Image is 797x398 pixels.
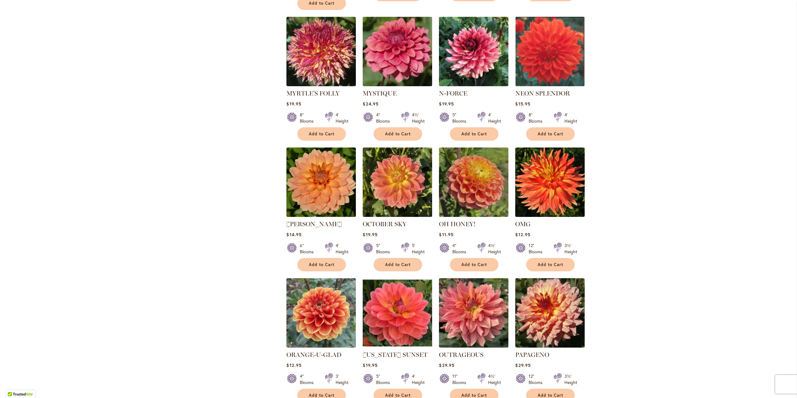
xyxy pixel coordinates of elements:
[538,131,563,137] span: Add to Cart
[452,373,470,386] div: 11" Blooms
[439,220,475,228] a: OH HONEY!
[526,258,575,271] button: Add to Cart
[439,212,508,218] a: Oh Honey!
[286,351,342,358] a: ORANGE-U-GLAD
[488,373,501,386] div: 4½' Height
[529,112,546,124] div: 8" Blooms
[376,373,394,386] div: 5" Blooms
[515,101,530,107] span: $15.95
[363,147,432,217] img: October Sky
[309,393,334,398] span: Add to Cart
[439,343,508,349] a: OUTRAGEOUS
[297,127,346,141] button: Add to Cart
[515,278,585,348] img: Papageno
[385,262,411,267] span: Add to Cart
[564,112,577,124] div: 4' Height
[363,212,432,218] a: October Sky
[336,112,348,124] div: 4' Height
[300,242,317,255] div: 6" Blooms
[286,362,301,368] span: $12.95
[439,232,453,237] span: $11.95
[286,343,356,349] a: Orange-U-Glad
[538,393,563,398] span: Add to Cart
[286,212,356,218] a: Nicholas
[376,242,394,255] div: 5" Blooms
[412,242,425,255] div: 5' Height
[515,232,530,237] span: $12.95
[286,82,356,87] a: MYRTLE'S FOLLY
[452,112,470,124] div: 5" Blooms
[450,258,498,271] button: Add to Cart
[363,101,378,107] span: $24.95
[363,362,377,368] span: $19.95
[529,242,546,255] div: 12" Blooms
[439,90,467,97] a: N-FORCE
[286,232,301,237] span: $14.95
[439,362,454,368] span: $29.95
[515,147,585,217] img: Omg
[564,242,577,255] div: 3½' Height
[538,262,563,267] span: Add to Cart
[439,82,508,87] a: N-FORCE
[412,373,425,386] div: 4' Height
[526,127,575,141] button: Add to Cart
[363,343,432,349] a: OREGON SUNSET
[515,17,585,86] img: Neon Splendor
[376,112,394,124] div: 4" Blooms
[412,112,425,124] div: 4½' Height
[488,112,501,124] div: 4' Height
[286,90,340,97] a: MYRTLE'S FOLLY
[300,112,317,124] div: 8" Blooms
[374,127,422,141] button: Add to Cart
[385,393,411,398] span: Add to Cart
[309,1,334,6] span: Add to Cart
[363,82,432,87] a: MYSTIQUE
[515,220,531,228] a: OMG
[439,147,508,217] img: Oh Honey!
[385,131,411,137] span: Add to Cart
[564,373,577,386] div: 3½' Height
[363,17,432,86] img: MYSTIQUE
[336,373,348,386] div: 3' Height
[363,278,432,348] img: OREGON SUNSET
[300,373,317,386] div: 4" Blooms
[515,343,585,349] a: Papageno
[5,376,22,393] iframe: Launch Accessibility Center
[439,278,508,348] img: OUTRAGEOUS
[515,362,531,368] span: $29.95
[297,258,346,271] button: Add to Cart
[439,17,508,86] img: N-FORCE
[488,242,501,255] div: 4½' Height
[515,82,585,87] a: Neon Splendor
[286,278,356,348] img: Orange-U-Glad
[286,147,356,217] img: Nicholas
[336,242,348,255] div: 4' Height
[450,127,498,141] button: Add to Cart
[461,131,487,137] span: Add to Cart
[515,90,570,97] a: NEON SPLENDOR
[286,101,301,107] span: $19.95
[309,131,334,137] span: Add to Cart
[374,258,422,271] button: Add to Cart
[529,373,546,386] div: 12" Blooms
[461,262,487,267] span: Add to Cart
[515,351,549,358] a: PAPAGENO
[286,220,342,228] a: [PERSON_NAME]
[363,90,397,97] a: MYSTIQUE
[286,17,356,86] img: MYRTLE'S FOLLY
[363,351,427,358] a: [US_STATE] SUNSET
[363,232,377,237] span: $19.95
[439,101,454,107] span: $19.95
[515,212,585,218] a: Omg
[439,351,483,358] a: OUTRAGEOUS
[461,393,487,398] span: Add to Cart
[363,220,407,228] a: OCTOBER SKY
[309,262,334,267] span: Add to Cart
[452,242,470,255] div: 4" Blooms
